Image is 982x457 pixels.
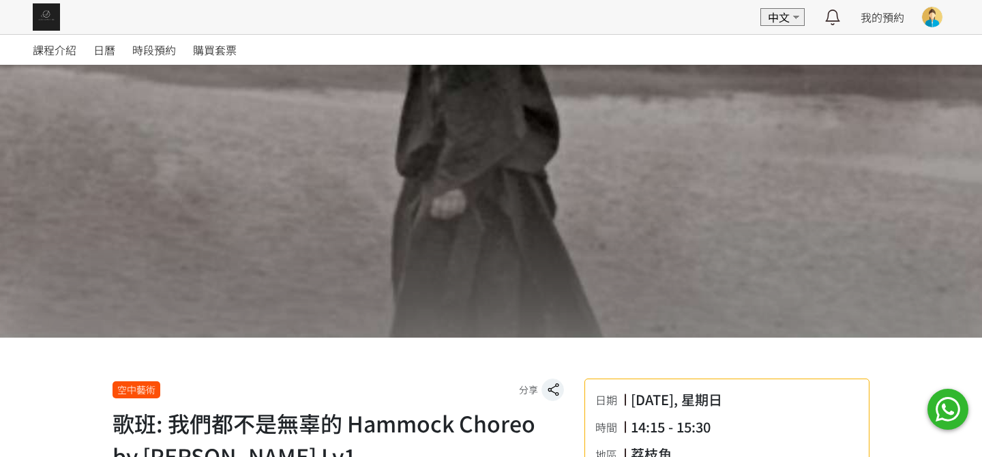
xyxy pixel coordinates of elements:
div: 日期 [595,392,624,408]
div: 空中藝術 [113,381,160,398]
a: 我的預約 [861,9,904,25]
a: 課程介紹 [33,35,76,65]
span: 課程介紹 [33,42,76,58]
img: img_61c0148bb0266 [33,3,60,31]
span: 時段預約 [132,42,176,58]
div: 時間 [595,419,624,435]
a: 購買套票 [193,35,237,65]
span: 日曆 [93,42,115,58]
a: 時段預約 [132,35,176,65]
div: [DATE], 星期日 [631,389,722,410]
span: 分享 [519,383,538,397]
span: 購買套票 [193,42,237,58]
a: 日曆 [93,35,115,65]
div: 14:15 - 15:30 [631,417,711,437]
